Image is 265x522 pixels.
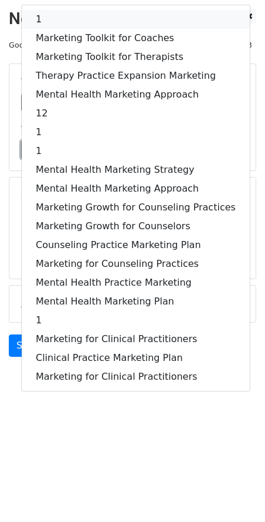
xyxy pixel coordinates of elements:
[22,160,250,179] a: Mental Health Marketing Strategy
[22,236,250,255] a: Counseling Practice Marketing Plan
[22,292,250,311] a: Mental Health Marketing Plan
[22,349,250,367] a: Clinical Practice Marketing Plan
[206,466,265,522] iframe: Chat Widget
[22,273,250,292] a: Mental Health Practice Marketing
[22,85,250,104] a: Mental Health Marketing Approach
[22,29,250,48] a: Marketing Toolkit for Coaches
[9,334,47,357] a: Send
[22,179,250,198] a: Mental Health Marketing Approach
[22,123,250,142] a: 1
[22,198,250,217] a: Marketing Growth for Counseling Practices
[22,66,250,85] a: Therapy Practice Expansion Marketing
[9,41,176,49] small: Google Sheet:
[22,104,250,123] a: 12
[22,255,250,273] a: Marketing for Counseling Practices
[22,330,250,349] a: Marketing for Clinical Practitioners
[22,10,250,29] a: 1
[22,217,250,236] a: Marketing Growth for Counselors
[22,311,250,330] a: 1
[22,367,250,386] a: Marketing for Clinical Practitioners
[22,48,250,66] a: Marketing Toolkit for Therapists
[22,142,250,160] a: 1
[9,9,256,29] h2: New Campaign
